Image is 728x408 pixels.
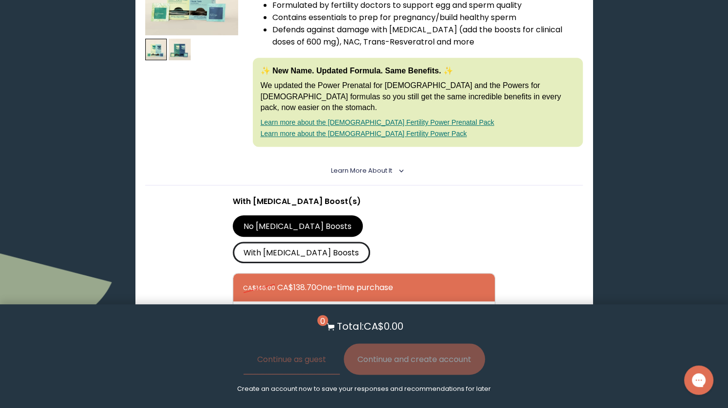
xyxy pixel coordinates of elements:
label: No [MEDICAL_DATA] Boosts [233,215,363,237]
strong: ✨ New Name. Updated Formula. Same Benefits. ✨ [261,67,453,75]
summary: Learn More About it < [331,166,397,175]
img: thumbnail image [145,39,167,61]
li: Contains essentials to prep for pregnancy/build healthy sperm [272,11,583,23]
span: Learn More About it [331,166,392,175]
p: With [MEDICAL_DATA] Boost(s) [233,195,496,207]
button: Continue and create account [344,343,485,375]
span: 0 [317,315,328,326]
a: Learn more about the [DEMOGRAPHIC_DATA] Fertility Power Pack [261,130,467,137]
p: Create an account now to save your responses and recommendations for later [237,385,491,393]
button: Continue as guest [243,343,340,375]
a: Learn more about the [DEMOGRAPHIC_DATA] Fertility Power Prenatal Pack [261,118,494,126]
label: With [MEDICAL_DATA] Boosts [233,242,370,263]
p: Total: CA$0.00 [337,319,403,334]
img: thumbnail image [169,39,191,61]
i: < [395,168,404,173]
iframe: Gorgias live chat messenger [679,362,718,398]
p: We updated the Power Prenatal for [DEMOGRAPHIC_DATA] and the Powers for [DEMOGRAPHIC_DATA] formul... [261,80,575,113]
li: Defends against damage with [MEDICAL_DATA] (add the boosts for clinical doses of 600 mg), NAC, Tr... [272,23,583,48]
